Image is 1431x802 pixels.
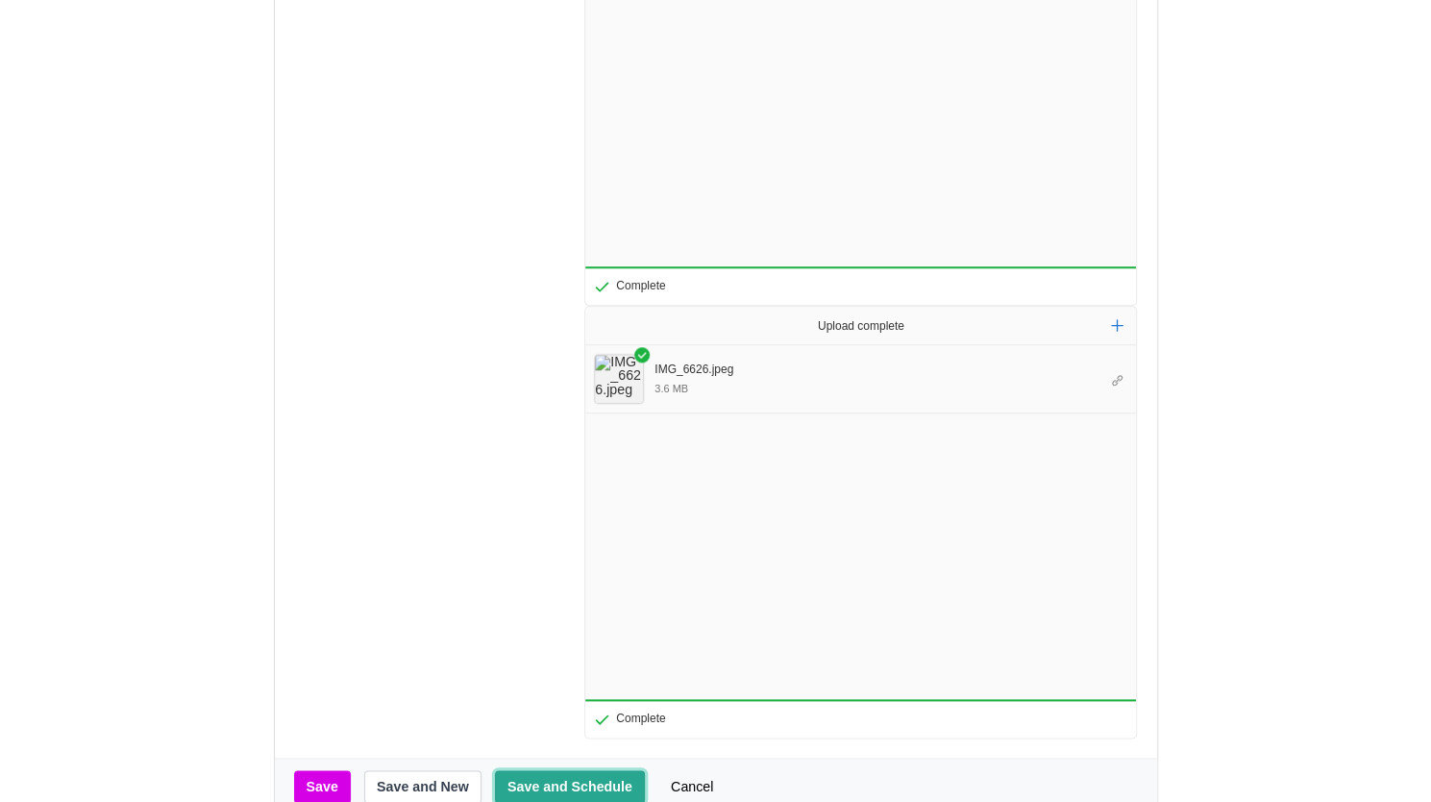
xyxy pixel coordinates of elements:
[595,278,665,294] div: Complete
[1335,710,1431,802] iframe: Chat Widget
[654,382,688,395] div: 3.6 MB
[585,266,669,305] div: Complete
[585,699,669,738] div: Complete
[654,363,1099,378] div: IMG_6626.jpeg
[595,355,643,403] a: IMG_6626.jpeg
[1103,312,1131,339] button: Add more files
[779,307,943,345] div: Upload complete
[584,306,1137,739] div: File Uploader
[1107,368,1128,389] button: Copy link
[595,711,665,727] div: Complete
